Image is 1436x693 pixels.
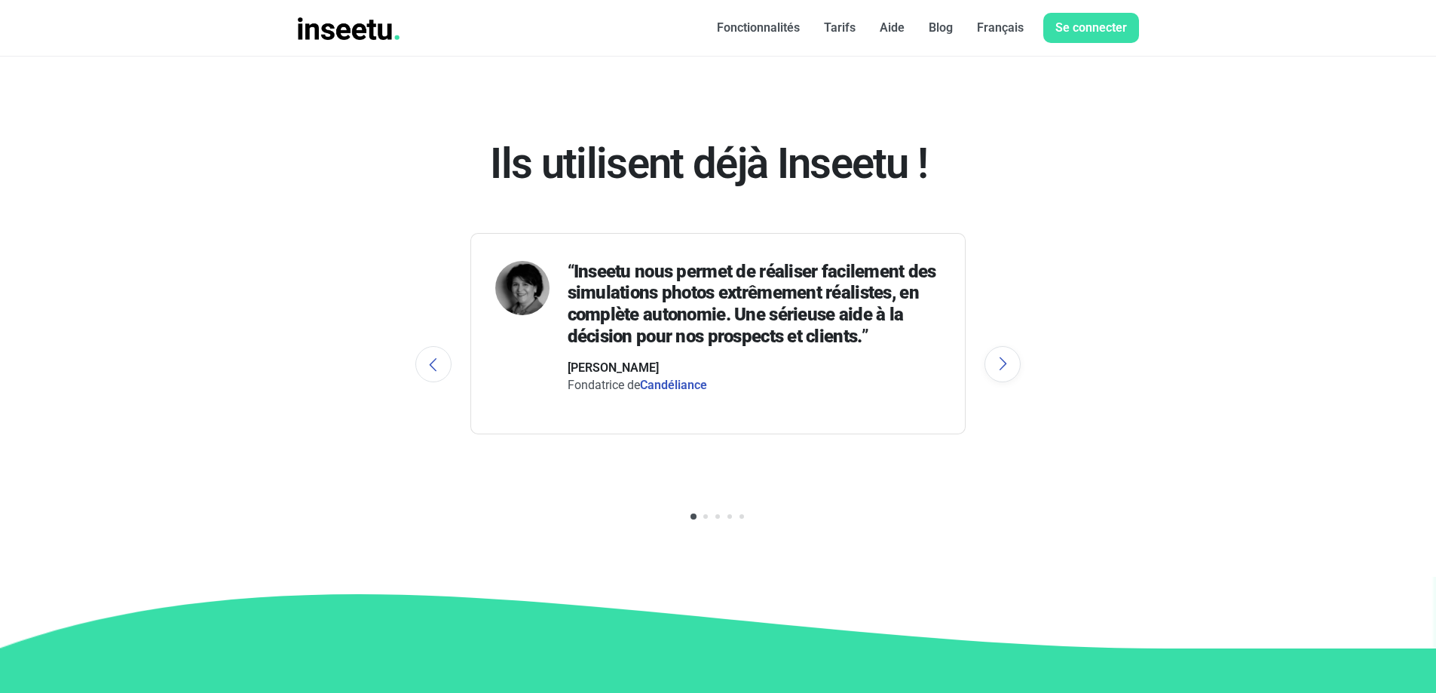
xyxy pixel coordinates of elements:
[717,20,800,35] font: Fonctionnalités
[568,261,936,347] b: Inseetu nous permet de réaliser facilement des simulations photos extrêmement réalistes, en compl...
[739,514,744,519] li: Page dot 5
[1043,13,1139,43] a: Se connecter
[690,514,697,520] li: Page dot 1
[929,20,953,35] font: Blog
[917,13,965,43] a: Blog
[703,514,708,519] li: Page dot 2
[880,20,905,35] font: Aide
[705,13,812,43] a: Fonctionnalités
[298,17,400,40] img: INSEETU
[415,346,452,382] button: Previous
[824,20,856,35] font: Tarifs
[469,141,948,188] h2: Ils utilisent déjà Inseetu !
[727,514,732,519] li: Page dot 4
[568,360,942,376] h6: [PERSON_NAME]
[984,346,1021,382] button: Next
[812,13,868,43] a: Tarifs
[1055,20,1127,35] font: Se connecter
[715,514,720,519] li: Page dot 3
[640,378,707,392] a: Candéliance
[568,261,942,348] h4: “ ”
[868,13,917,43] a: Aide
[965,13,1036,43] a: Français
[568,376,942,394] p: Fondatrice de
